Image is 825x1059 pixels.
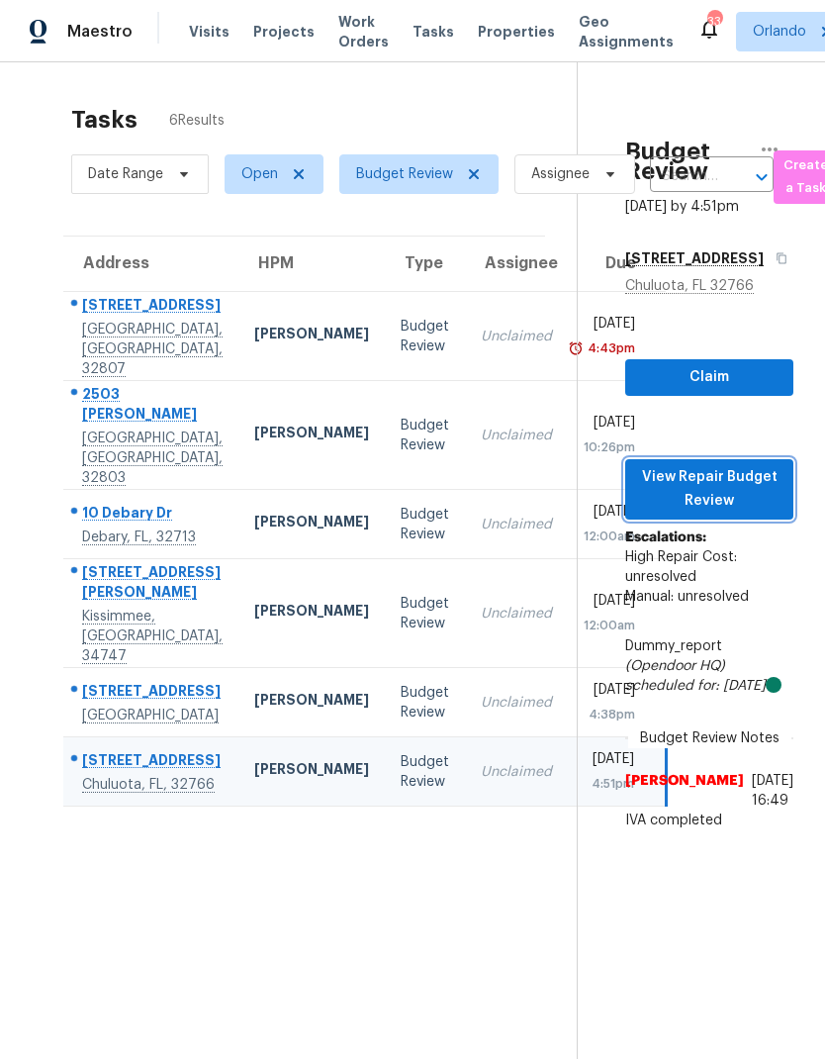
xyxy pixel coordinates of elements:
[481,762,552,782] div: Unclaimed
[401,683,449,722] div: Budget Review
[238,237,385,292] th: HPM
[481,515,552,534] div: Unclaimed
[254,512,369,536] div: [PERSON_NAME]
[625,197,739,217] div: [DATE] by 4:51pm
[764,241,790,276] button: Copy Address
[254,423,369,447] div: [PERSON_NAME]
[401,752,449,792] div: Budget Review
[625,679,766,693] i: scheduled for: [DATE]
[253,22,315,42] span: Projects
[254,601,369,626] div: [PERSON_NAME]
[254,324,369,348] div: [PERSON_NAME]
[625,659,725,673] i: (Opendoor HQ)
[481,604,552,624] div: Unclaimed
[481,426,552,445] div: Unclaimed
[241,164,278,184] span: Open
[625,550,737,584] span: High Repair Cost: unresolved
[707,12,721,32] div: 33
[625,459,793,520] button: View Repair Budget Review
[650,161,718,192] input: Search by address
[753,22,806,42] span: Orlando
[356,164,453,184] span: Budget Review
[385,237,465,292] th: Type
[625,590,749,604] span: Manual: unresolved
[568,237,666,292] th: Due
[752,774,793,808] span: [DATE] 16:49
[465,237,568,292] th: Assignee
[625,636,793,696] div: Dummy_report
[189,22,229,42] span: Visits
[338,12,389,51] span: Work Orders
[625,142,746,181] h2: Budget Review
[568,338,584,358] img: Overdue Alarm Icon
[748,163,776,191] button: Open
[169,111,225,131] span: 6 Results
[71,110,137,130] h2: Tasks
[625,530,706,544] b: Escalations:
[641,365,778,390] span: Claim
[401,594,449,633] div: Budget Review
[481,327,552,346] div: Unclaimed
[579,12,674,51] span: Geo Assignments
[67,22,133,42] span: Maestro
[628,728,791,748] span: Budget Review Notes
[254,759,369,784] div: [PERSON_NAME]
[531,164,590,184] span: Assignee
[625,811,793,830] span: IVA completed
[401,317,449,356] div: Budget Review
[625,359,793,396] button: Claim
[412,25,454,39] span: Tasks
[481,693,552,713] div: Unclaimed
[625,771,744,811] span: [PERSON_NAME]
[478,22,555,42] span: Properties
[254,690,369,715] div: [PERSON_NAME]
[401,505,449,544] div: Budget Review
[63,237,238,292] th: Address
[88,164,163,184] span: Date Range
[401,416,449,455] div: Budget Review
[641,465,778,514] span: View Repair Budget Review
